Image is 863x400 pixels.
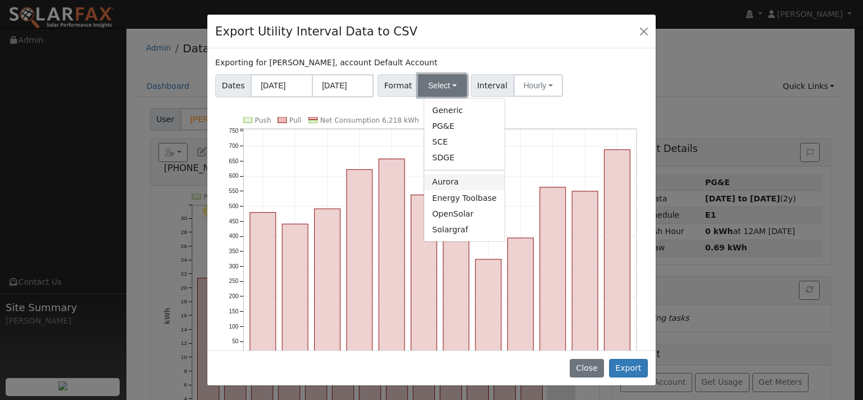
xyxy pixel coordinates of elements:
[471,74,514,97] span: Interval
[215,23,417,41] h4: Export Utility Interval Data to CSV
[229,278,239,284] text: 250
[424,118,505,134] a: PG&E
[424,134,505,150] a: SCE
[289,116,302,124] text: Pull
[378,74,419,97] span: Format
[514,74,563,97] button: Hourly
[507,238,533,357] rect: onclick=""
[215,74,251,97] span: Dates
[411,195,437,356] rect: onclick=""
[379,159,405,356] rect: onclick=""
[540,187,566,357] rect: onclick=""
[636,23,652,39] button: Close
[250,212,276,356] rect: onclick=""
[229,203,239,209] text: 500
[424,222,505,237] a: Solargraf
[315,209,340,357] rect: onclick=""
[424,174,505,190] a: Aurora
[229,263,239,269] text: 300
[229,233,239,239] text: 400
[475,259,501,357] rect: onclick=""
[229,293,239,299] text: 200
[443,215,469,356] rect: onclick=""
[232,338,239,344] text: 50
[347,169,373,356] rect: onclick=""
[229,308,239,314] text: 150
[229,143,239,149] text: 700
[572,191,598,357] rect: onclick=""
[229,188,239,194] text: 550
[255,116,271,124] text: Push
[229,248,239,254] text: 350
[609,359,648,378] button: Export
[424,150,505,166] a: SDGE
[215,57,437,69] label: Exporting for [PERSON_NAME], account Default Account
[418,74,467,97] button: Select
[229,158,239,164] text: 650
[604,150,630,357] rect: onclick=""
[229,128,239,134] text: 750
[424,206,505,222] a: OpenSolar
[282,224,308,357] rect: onclick=""
[320,116,419,124] text: Net Consumption 6,218 kWh
[570,359,604,378] button: Close
[424,102,505,118] a: Generic
[229,218,239,224] text: 450
[424,190,505,206] a: Energy Toolbase
[229,173,239,179] text: 600
[229,323,239,329] text: 100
